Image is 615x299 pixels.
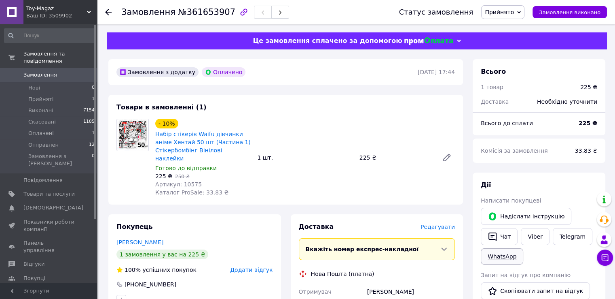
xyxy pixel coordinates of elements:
[155,189,228,196] span: Каталог ProSale: 33.83 ₴
[299,288,332,295] span: Отримувач
[23,190,75,198] span: Товари та послуги
[125,267,141,273] span: 100%
[175,174,190,179] span: 250 ₴
[553,228,592,245] a: Telegram
[306,246,419,252] span: Вкажіть номер експрес-накладної
[155,119,178,128] div: - 10%
[178,7,235,17] span: №361653907
[202,67,245,77] div: Оплачено
[299,223,334,231] span: Доставка
[23,261,44,268] span: Відгуки
[83,107,95,114] span: 7154
[28,130,54,137] span: Оплачені
[532,93,602,111] div: Необхідно уточнити
[366,284,456,299] div: [PERSON_NAME]
[253,37,402,45] span: Це замовлення сплачено за допомогою
[105,8,112,16] div: Повернутися назад
[230,267,273,273] span: Додати відгук
[579,120,597,126] b: 225 ₴
[254,152,356,163] div: 1 шт.
[26,5,87,12] span: Toy-Magaz
[83,118,95,126] span: 1185
[116,239,163,246] a: [PERSON_NAME]
[28,118,56,126] span: Скасовані
[481,98,509,105] span: Доставка
[481,208,571,225] button: Надіслати інструкцію
[421,224,455,230] span: Редагувати
[481,68,506,75] span: Всього
[92,84,95,92] span: 0
[116,67,199,77] div: Замовлення з додатку
[26,12,97,19] div: Ваш ID: 3509902
[28,107,53,114] span: Виконані
[481,197,541,204] span: Написати покупцеві
[597,250,613,266] button: Чат з покупцем
[28,141,59,149] span: Отправлен
[23,275,45,282] span: Покупці
[575,147,597,154] span: 33.83 ₴
[155,173,172,179] span: 225 ₴
[116,223,153,231] span: Покупець
[439,149,455,166] a: Редагувати
[92,130,95,137] span: 1
[28,153,92,167] span: Замовлення з [PERSON_NAME]
[28,96,53,103] span: Прийняті
[92,153,95,167] span: 0
[485,9,514,15] span: Прийнято
[155,181,202,188] span: Артикул: 10575
[481,84,503,90] span: 1 товар
[116,103,207,111] span: Товари в замовленні (1)
[481,228,518,245] button: Чат
[418,69,455,75] time: [DATE] 17:44
[23,177,63,184] span: Повідомлення
[481,181,491,189] span: Дії
[356,152,435,163] div: 225 ₴
[28,84,40,92] span: Нові
[92,96,95,103] span: 1
[533,6,607,18] button: Замовлення виконано
[481,248,523,265] a: WhatsApp
[309,270,376,278] div: Нова Пошта (платна)
[481,272,571,278] span: Запит на відгук про компанію
[4,28,95,43] input: Пошук
[23,204,83,211] span: [DEMOGRAPHIC_DATA]
[23,50,97,65] span: Замовлення та повідомлення
[155,165,217,171] span: Готово до відправки
[399,8,473,16] div: Статус замовлення
[89,141,95,149] span: 12
[481,120,533,126] span: Всього до сплати
[23,218,75,233] span: Показники роботи компанії
[580,83,597,91] div: 225 ₴
[481,147,548,154] span: Комісія за замовлення
[155,131,251,162] a: Набір стікерів Waifu дівчинки аніме Хентай 50 шт (Частина 1) Стікербомбінг Вінілові наклейки
[121,7,175,17] span: Замовлення
[539,9,600,15] span: Замовлення виконано
[124,280,177,288] div: [PHONE_NUMBER]
[23,239,75,254] span: Панель управління
[404,37,453,45] img: evopay logo
[116,266,197,274] div: успішних покупок
[117,119,148,151] img: Набір стікерів Waifu дівчинки аніме Хентай 50 шт (Частина 1) Стікербомбінг Вінілові наклейки
[23,71,57,79] span: Замовлення
[521,228,549,245] a: Viber
[116,250,208,259] div: 1 замовлення у вас на 225 ₴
